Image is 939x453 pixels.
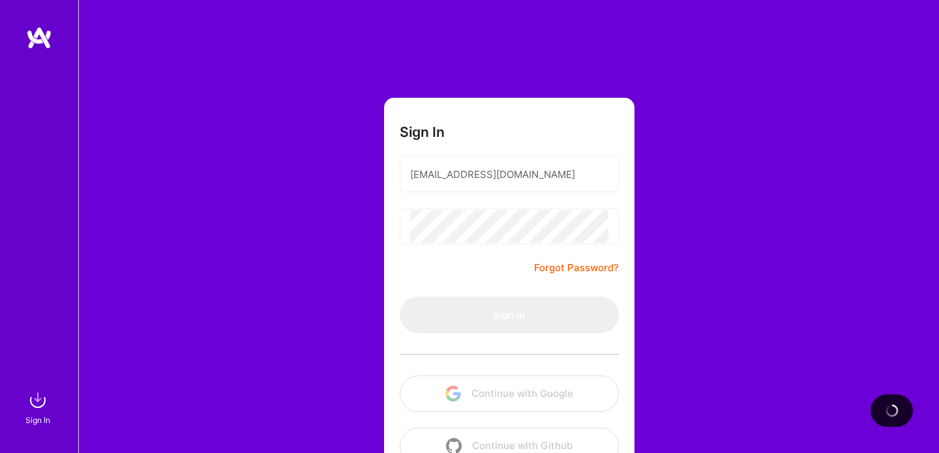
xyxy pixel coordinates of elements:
a: sign inSign In [27,387,51,427]
a: Forgot Password? [534,260,619,276]
img: loading [885,404,898,417]
button: Sign In [400,297,619,333]
h3: Sign In [400,124,445,140]
button: Continue with Google [400,375,619,412]
img: icon [445,386,461,402]
div: Sign In [25,413,50,427]
img: logo [26,26,52,50]
img: sign in [25,387,51,413]
input: Email... [410,158,608,191]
